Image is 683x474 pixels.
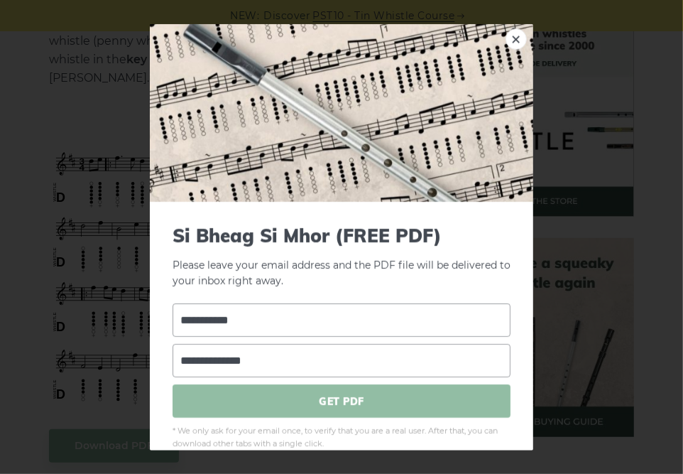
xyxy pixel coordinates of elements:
a: × [506,28,527,49]
span: Si­ Bheag Si­ Mhor (FREE PDF) [173,224,510,246]
span: GET PDF [173,384,510,418]
img: Tin Whistle Tab Preview [150,23,533,201]
p: Please leave your email address and the PDF file will be delivered to your inbox right away. [173,224,510,289]
span: * We only ask for your email once, to verify that you are a real user. After that, you can downlo... [173,425,510,451]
